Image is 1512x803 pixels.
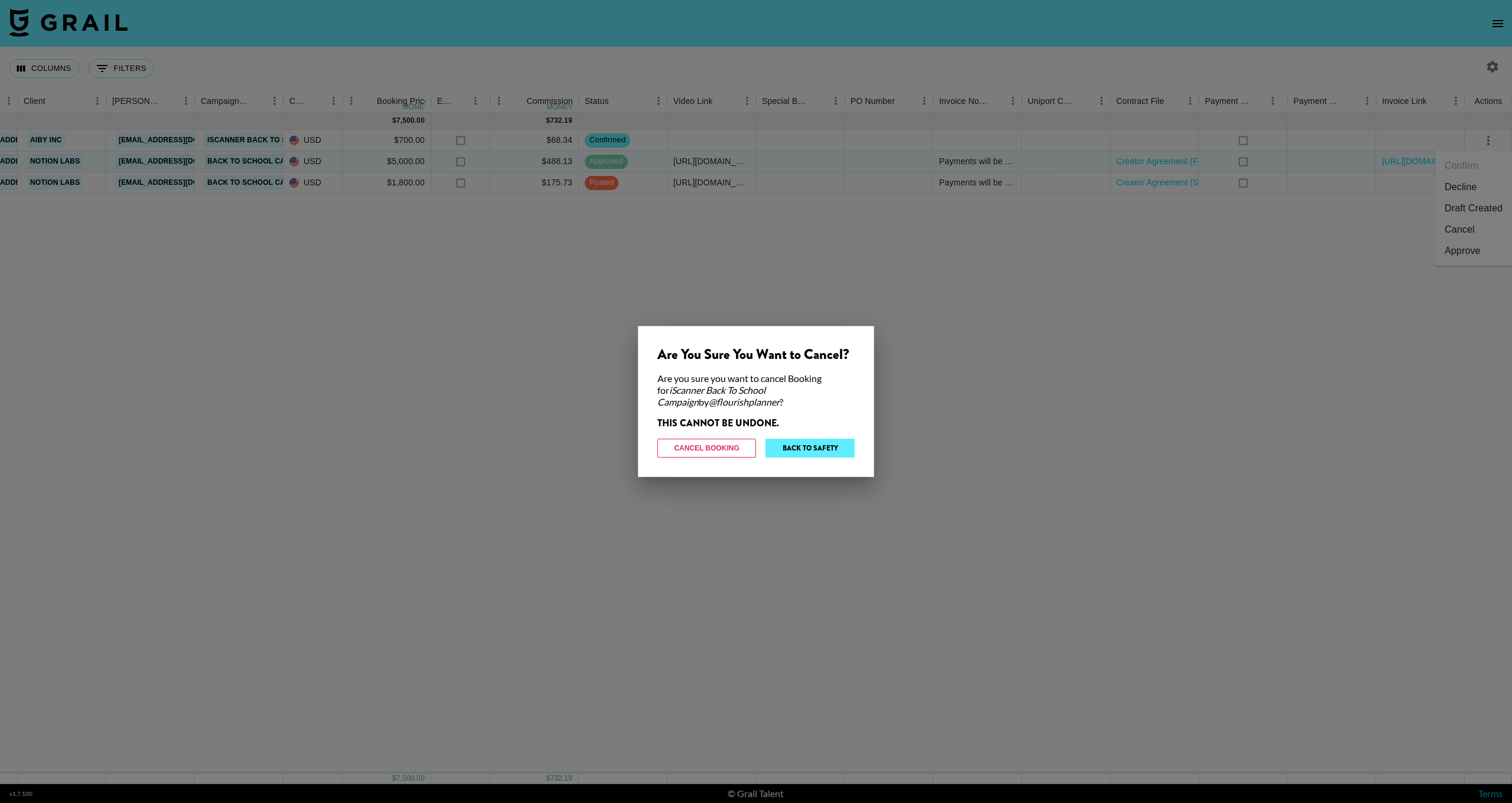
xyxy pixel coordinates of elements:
[709,396,780,407] em: @ flourishplanner
[657,417,855,429] div: THIS CANNOT BE UNDONE.
[657,345,855,363] div: Are You Sure You Want to Cancel?
[657,373,855,408] div: Are you sure you want to cancel Booking for by ?
[765,439,855,458] button: Back to Safety
[657,439,756,458] button: Cancel Booking
[657,384,765,407] em: iScanner Back To School Campaign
